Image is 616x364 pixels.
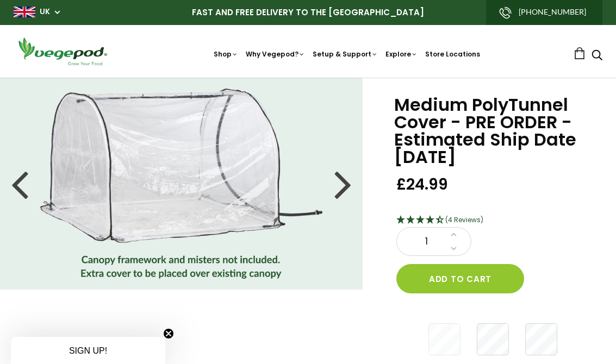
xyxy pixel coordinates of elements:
[14,36,111,67] img: Vegepod
[40,7,50,17] a: UK
[163,328,174,339] button: Close teaser
[246,49,305,59] a: Why Vegepod?
[214,49,238,59] a: Shop
[408,235,445,249] span: 1
[385,49,418,59] a: Explore
[40,89,322,279] img: Medium PolyTunnel Cover - PRE ORDER - Estimated Ship Date OCTOBER 1ST
[11,337,165,364] div: SIGN UP!Close teaser
[313,49,378,59] a: Setup & Support
[396,264,524,293] button: Add to cart
[396,174,448,194] span: £24.99
[394,96,589,166] h1: Medium PolyTunnel Cover - PRE ORDER - Estimated Ship Date [DATE]
[69,346,107,355] span: SIGN UP!
[445,215,483,224] span: (4 Reviews)
[592,51,602,62] a: Search
[396,214,589,228] div: 4.25 Stars - 4 Reviews
[447,228,460,242] a: Increase quantity by 1
[447,242,460,256] a: Decrease quantity by 1
[425,49,480,59] a: Store Locations
[14,7,35,17] img: gb_large.png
